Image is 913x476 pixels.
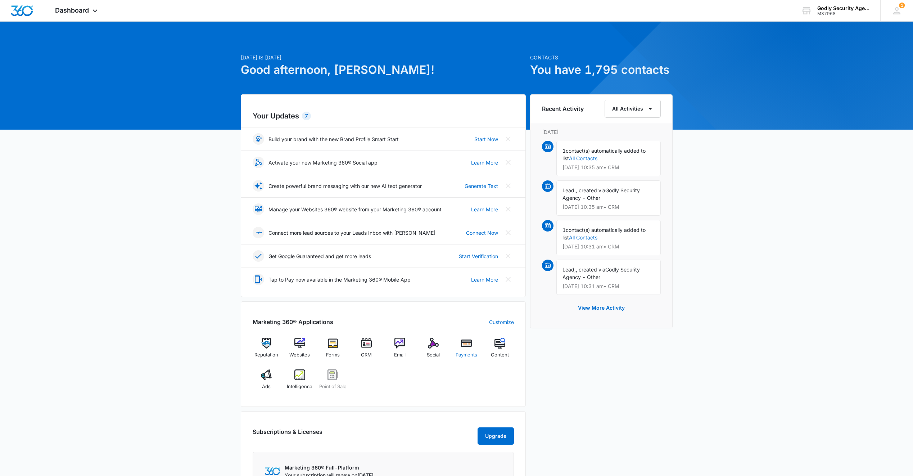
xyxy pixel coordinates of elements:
[55,6,89,14] span: Dashboard
[899,3,905,8] div: notifications count
[491,351,509,359] span: Content
[253,427,322,442] h2: Subscriptions & Licenses
[502,203,514,215] button: Close
[569,155,597,161] a: All Contacts
[899,3,905,8] span: 1
[576,187,605,193] span: , created via
[502,250,514,262] button: Close
[253,338,280,364] a: Reputation
[265,467,280,475] img: Marketing 360 Logo
[605,100,661,118] button: All Activities
[502,133,514,145] button: Close
[471,206,498,213] a: Learn More
[326,351,340,359] span: Forms
[427,351,440,359] span: Social
[576,266,605,273] span: , created via
[489,318,514,326] a: Customize
[262,383,271,390] span: Ads
[474,135,498,143] a: Start Now
[386,338,414,364] a: Email
[241,54,526,61] p: [DATE] is [DATE]
[562,148,566,154] span: 1
[562,227,646,241] span: contact(s) automatically added to list
[459,252,498,260] a: Start Verification
[471,276,498,283] a: Learn More
[466,229,498,237] a: Connect Now
[502,227,514,238] button: Close
[465,182,498,190] a: Generate Text
[289,351,310,359] span: Websites
[542,128,661,136] p: [DATE]
[319,383,347,390] span: Point of Sale
[268,276,411,283] p: Tap to Pay now available in the Marketing 360® Mobile App
[530,54,673,61] p: Contacts
[268,159,378,166] p: Activate your new Marketing 360® Social app
[453,338,480,364] a: Payments
[562,148,646,161] span: contact(s) automatically added to list
[562,187,576,193] span: Lead,
[478,427,514,445] button: Upgrade
[471,159,498,166] a: Learn More
[562,244,655,249] p: [DATE] 10:31 am • CRM
[394,351,406,359] span: Email
[456,351,477,359] span: Payments
[253,369,280,395] a: Ads
[486,338,514,364] a: Content
[268,182,422,190] p: Create powerful brand messaging with our new AI text generator
[817,5,870,11] div: account name
[361,351,372,359] span: CRM
[287,383,312,390] span: Intelligence
[817,11,870,16] div: account id
[319,369,347,395] a: Point of Sale
[285,464,374,471] p: Marketing 360® Full-Platform
[241,61,526,78] h1: Good afternoon, [PERSON_NAME]!
[569,234,597,241] a: All Contacts
[268,252,371,260] p: Get Google Guaranteed and get more leads
[268,206,442,213] p: Manage your Websites 360® website from your Marketing 360® account
[502,157,514,168] button: Close
[571,299,632,316] button: View More Activity
[530,61,673,78] h1: You have 1,795 contacts
[319,338,347,364] a: Forms
[286,338,313,364] a: Websites
[419,338,447,364] a: Social
[562,227,566,233] span: 1
[268,135,399,143] p: Build your brand with the new Brand Profile Smart Start
[253,111,514,121] h2: Your Updates
[562,284,655,289] p: [DATE] 10:31 am • CRM
[562,266,576,273] span: Lead,
[268,229,435,237] p: Connect more lead sources to your Leads Inbox with [PERSON_NAME]
[253,318,333,326] h2: Marketing 360® Applications
[562,165,655,170] p: [DATE] 10:35 am • CRM
[302,112,311,120] div: 7
[542,104,584,113] h6: Recent Activity
[502,180,514,192] button: Close
[254,351,278,359] span: Reputation
[562,205,655,210] p: [DATE] 10:35 am • CRM
[502,274,514,285] button: Close
[286,369,313,395] a: Intelligence
[353,338,380,364] a: CRM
